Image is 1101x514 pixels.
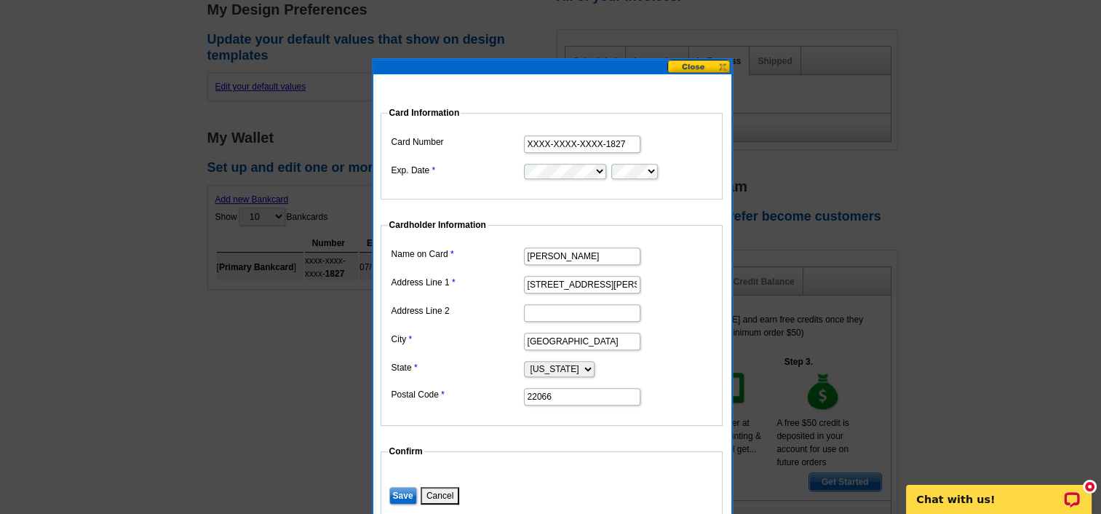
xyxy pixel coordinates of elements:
[388,445,424,458] legend: Confirm
[388,106,461,119] legend: Card Information
[391,135,522,149] label: Card Number
[391,164,522,177] label: Exp. Date
[388,218,488,232] legend: Cardholder Information
[391,388,522,401] label: Postal Code
[897,468,1101,514] iframe: LiveChat chat widget
[391,276,522,289] label: Address Line 1
[389,487,417,505] input: Save
[391,361,522,374] label: State
[391,304,522,317] label: Address Line 2
[391,248,522,261] label: Name on Card
[391,333,522,346] label: City
[421,487,459,505] button: Cancel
